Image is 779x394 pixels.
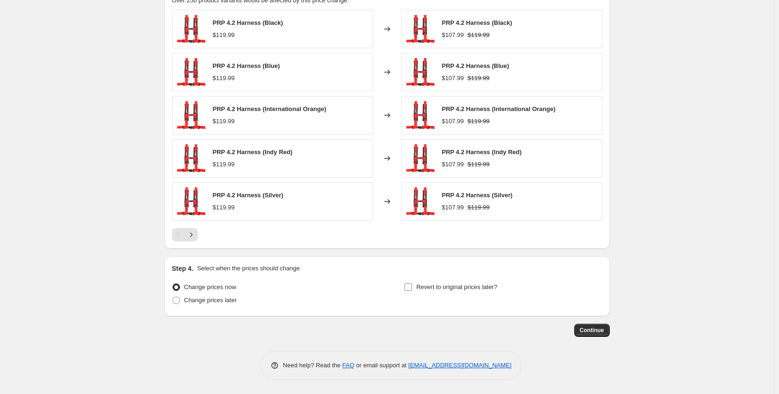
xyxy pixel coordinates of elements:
span: PRP 4.2 Harness (Indy Red) [442,149,522,156]
strike: $119.99 [468,30,490,40]
span: PRP 4.2 Harness (International Orange) [213,105,327,112]
span: or email support at [354,362,408,369]
div: $107.99 [442,203,464,212]
img: red-prp-4.2-228x300_80x.png [406,58,434,86]
div: $119.99 [213,203,235,212]
div: $107.99 [442,30,464,40]
strike: $119.99 [468,160,490,169]
span: Change prices now [184,283,236,290]
img: red-prp-4.2-228x300_80x.png [406,144,434,172]
div: $119.99 [213,117,235,126]
nav: Pagination [172,228,198,241]
span: PRP 4.2 Harness (Black) [442,19,512,26]
span: Continue [580,327,604,334]
div: $119.99 [213,160,235,169]
span: Revert to original prices later? [416,283,497,290]
strike: $119.99 [468,74,490,83]
a: FAQ [342,362,354,369]
button: Next [185,228,198,241]
span: PRP 4.2 Harness (Silver) [442,192,513,199]
span: Change prices later [184,297,237,304]
span: PRP 4.2 Harness (Indy Red) [213,149,292,156]
a: [EMAIL_ADDRESS][DOMAIN_NAME] [408,362,511,369]
img: red-prp-4.2-228x300_80x.png [177,15,205,43]
div: $107.99 [442,160,464,169]
img: red-prp-4.2-228x300_80x.png [177,144,205,172]
img: red-prp-4.2-228x300_80x.png [177,187,205,216]
strike: $119.99 [468,117,490,126]
span: PRP 4.2 Harness (Blue) [442,62,509,69]
div: $107.99 [442,74,464,83]
img: red-prp-4.2-228x300_80x.png [177,101,205,129]
span: PRP 4.2 Harness (Black) [213,19,283,26]
div: $119.99 [213,30,235,40]
strike: $119.99 [468,203,490,212]
button: Continue [574,324,610,337]
span: PRP 4.2 Harness (Blue) [213,62,280,69]
img: red-prp-4.2-228x300_80x.png [177,58,205,86]
div: $107.99 [442,117,464,126]
p: Select when the prices should change [197,264,300,273]
img: red-prp-4.2-228x300_80x.png [406,15,434,43]
div: $119.99 [213,74,235,83]
span: Need help? Read the [283,362,343,369]
img: red-prp-4.2-228x300_80x.png [406,187,434,216]
span: PRP 4.2 Harness (International Orange) [442,105,556,112]
img: red-prp-4.2-228x300_80x.png [406,101,434,129]
span: PRP 4.2 Harness (Silver) [213,192,284,199]
h2: Step 4. [172,264,194,273]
